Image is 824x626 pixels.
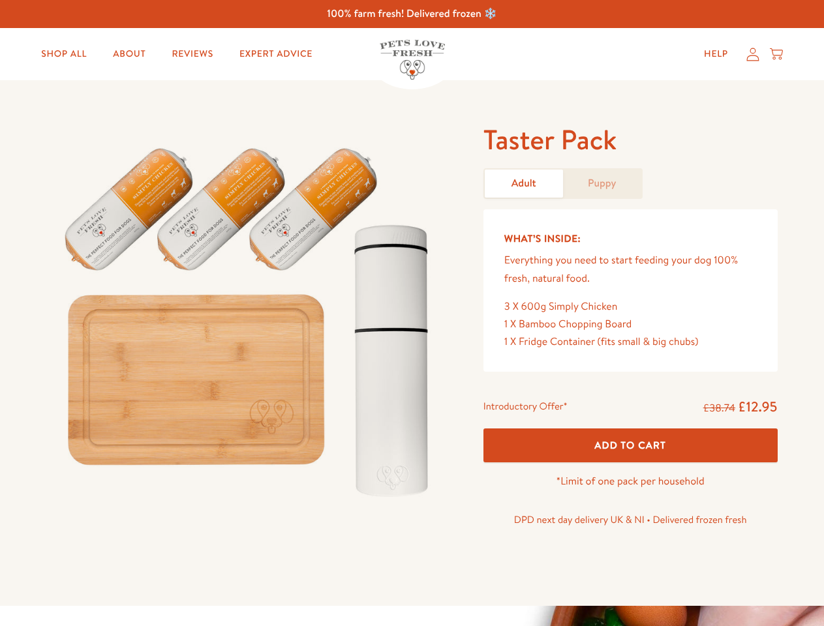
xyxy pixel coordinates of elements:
span: 1 X Bamboo Chopping Board [504,317,632,331]
p: *Limit of one pack per household [483,473,778,490]
img: Pets Love Fresh [380,40,445,80]
span: Add To Cart [594,438,666,452]
button: Add To Cart [483,428,778,463]
p: Everything you need to start feeding your dog 100% fresh, natural food. [504,252,757,287]
p: DPD next day delivery UK & NI • Delivered frozen fresh [483,511,778,528]
h1: Taster Pack [483,122,778,158]
a: Adult [485,170,563,198]
a: Shop All [31,41,97,67]
div: Introductory Offer* [483,398,568,417]
div: 3 X 600g Simply Chicken [504,298,757,316]
span: £12.95 [738,397,778,416]
a: About [102,41,156,67]
a: Reviews [161,41,223,67]
a: Puppy [563,170,641,198]
a: Expert Advice [229,41,323,67]
div: 1 X Fridge Container (fits small & big chubs) [504,333,757,351]
h5: What’s Inside: [504,230,757,247]
s: £38.74 [703,401,735,415]
a: Help [694,41,739,67]
img: Taster Pack - Adult [47,122,452,511]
